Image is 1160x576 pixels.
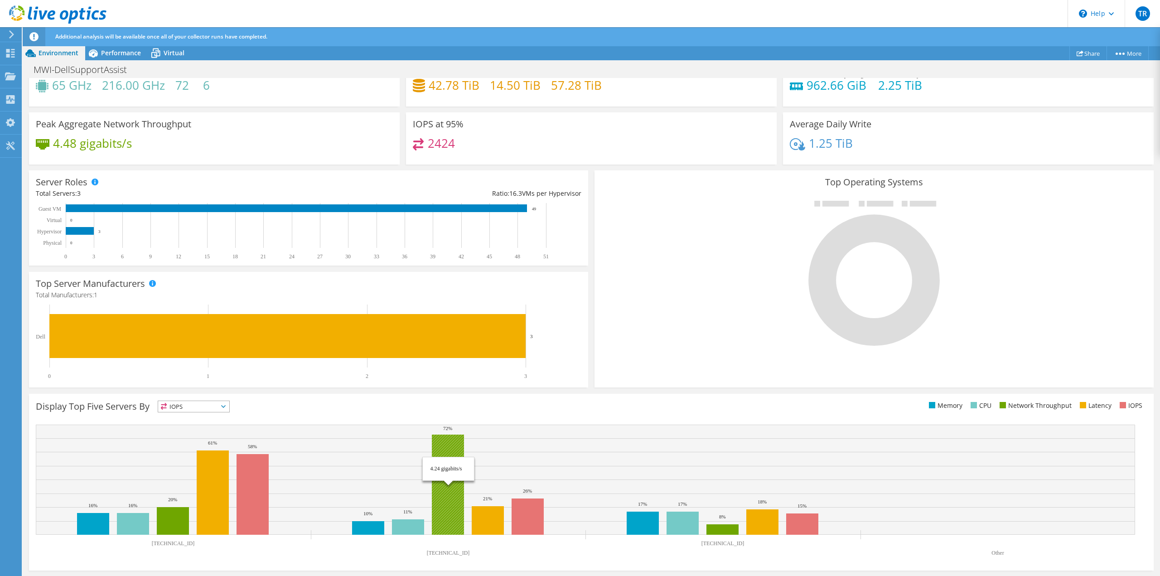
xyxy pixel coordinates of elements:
[47,217,62,223] text: Virtual
[64,253,67,260] text: 0
[36,189,309,198] div: Total Servers:
[36,334,45,340] text: Dell
[203,70,240,79] span: CPU Sockets
[551,80,602,90] h4: 57.28 TiB
[317,253,323,260] text: 27
[70,241,72,245] text: 0
[39,206,61,212] text: Guest VM
[1136,6,1150,21] span: TR
[638,501,647,507] text: 17%
[1117,401,1142,411] li: IOPS
[878,80,922,90] h4: 2.25 TiB
[36,290,581,300] h4: Total Manufacturers:
[52,80,92,90] h4: 65 GHz
[758,499,767,504] text: 18%
[515,253,520,260] text: 48
[487,253,492,260] text: 45
[39,48,78,57] span: Environment
[36,177,87,187] h3: Server Roles
[366,373,368,379] text: 2
[1069,46,1107,60] a: Share
[345,253,351,260] text: 30
[430,253,435,260] text: 39
[102,80,165,90] h4: 216.00 GHz
[807,80,868,90] h4: 962.66 GiB
[927,401,962,411] li: Memory
[98,229,101,234] text: 3
[403,509,412,514] text: 11%
[532,207,536,211] text: 49
[36,119,191,129] h3: Peak Aggregate Network Throughput
[363,511,372,516] text: 10%
[164,48,184,57] span: Virtual
[158,401,229,412] span: IOPS
[1079,10,1087,18] svg: \n
[427,550,470,556] text: [TECHNICAL_ID]
[261,253,266,260] text: 21
[55,33,267,40] span: Additional analysis will be available once all of your collector runs have completed.
[797,503,807,508] text: 15%
[543,253,549,260] text: 51
[48,373,51,379] text: 0
[701,540,744,547] text: [TECHNICAL_ID]
[94,290,97,299] span: 1
[601,177,1147,187] h3: Top Operating Systems
[77,189,81,198] span: 3
[121,253,124,260] text: 6
[509,189,522,198] span: 16.3
[459,253,464,260] text: 42
[204,253,210,260] text: 15
[128,503,137,508] text: 16%
[37,228,62,235] text: Hypervisor
[1078,401,1112,411] li: Latency
[374,253,379,260] text: 33
[790,119,871,129] h3: Average Daily Write
[530,334,533,339] text: 3
[428,138,455,148] h4: 2424
[289,253,295,260] text: 24
[678,501,687,507] text: 17%
[309,189,581,198] div: Ratio: VMs per Hypervisor
[43,240,62,246] text: Physical
[490,80,541,90] h4: 14.50 TiB
[53,138,132,148] h4: 4.48 gigabits/s
[208,440,217,445] text: 61%
[523,488,532,494] text: 26%
[207,373,209,379] text: 1
[413,119,464,129] h3: IOPS at 95%
[524,373,527,379] text: 3
[152,540,195,547] text: [TECHNICAL_ID]
[719,514,726,519] text: 8%
[232,253,238,260] text: 18
[968,401,991,411] li: CPU
[29,65,141,75] h1: MWI-DellSupportAssist
[483,496,492,501] text: 21%
[176,253,181,260] text: 12
[92,253,95,260] text: 3
[443,426,452,431] text: 72%
[402,253,407,260] text: 36
[203,80,240,90] h4: 6
[248,444,257,449] text: 58%
[809,138,853,148] h4: 1.25 TiB
[175,80,193,90] h4: 72
[101,48,141,57] span: Performance
[429,80,479,90] h4: 42.78 TiB
[149,253,152,260] text: 9
[1107,46,1149,60] a: More
[168,497,177,502] text: 20%
[88,503,97,508] text: 16%
[36,279,145,289] h3: Top Server Manufacturers
[70,218,72,223] text: 0
[991,550,1004,556] text: Other
[997,401,1072,411] li: Network Throughput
